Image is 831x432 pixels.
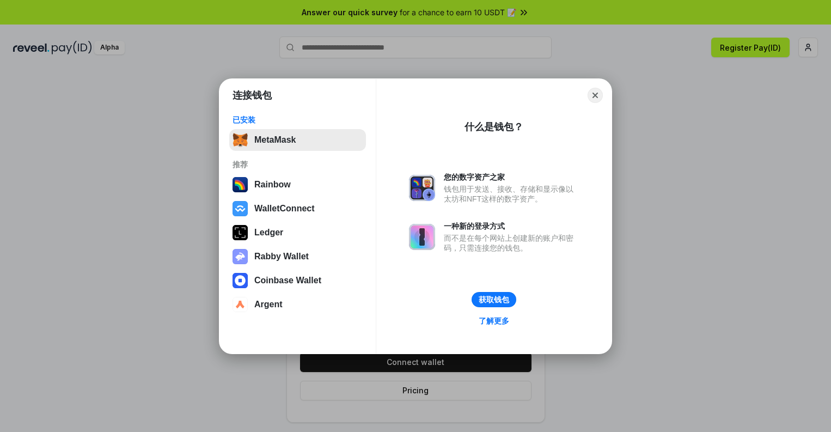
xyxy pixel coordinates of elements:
img: svg+xml,%3Csvg%20fill%3D%22none%22%20height%3D%2233%22%20viewBox%3D%220%200%2035%2033%22%20width%... [233,132,248,148]
div: 钱包用于发送、接收、存储和显示像以太坊和NFT这样的数字资产。 [444,184,579,204]
div: Argent [254,300,283,309]
button: Coinbase Wallet [229,270,366,291]
img: svg+xml,%3Csvg%20xmlns%3D%22http%3A%2F%2Fwww.w3.org%2F2000%2Fsvg%22%20fill%3D%22none%22%20viewBox... [409,175,435,201]
div: Rainbow [254,180,291,190]
button: 获取钱包 [472,292,516,307]
button: MetaMask [229,129,366,151]
div: WalletConnect [254,204,315,214]
img: svg+xml,%3Csvg%20width%3D%2228%22%20height%3D%2228%22%20viewBox%3D%220%200%2028%2028%22%20fill%3D... [233,273,248,288]
div: Coinbase Wallet [254,276,321,285]
button: Argent [229,294,366,315]
div: Rabby Wallet [254,252,309,261]
button: Rabby Wallet [229,246,366,267]
button: Close [588,88,603,103]
div: 您的数字资产之家 [444,172,579,182]
div: MetaMask [254,135,296,145]
div: 一种新的登录方式 [444,221,579,231]
div: 了解更多 [479,316,509,326]
button: WalletConnect [229,198,366,220]
img: svg+xml,%3Csvg%20width%3D%2228%22%20height%3D%2228%22%20viewBox%3D%220%200%2028%2028%22%20fill%3D... [233,201,248,216]
div: 已安装 [233,115,363,125]
img: svg+xml,%3Csvg%20xmlns%3D%22http%3A%2F%2Fwww.w3.org%2F2000%2Fsvg%22%20fill%3D%22none%22%20viewBox... [409,224,435,250]
button: Rainbow [229,174,366,196]
h1: 连接钱包 [233,89,272,102]
div: 获取钱包 [479,295,509,305]
button: Ledger [229,222,366,244]
div: 推荐 [233,160,363,169]
img: svg+xml,%3Csvg%20xmlns%3D%22http%3A%2F%2Fwww.w3.org%2F2000%2Fsvg%22%20width%3D%2228%22%20height%3... [233,225,248,240]
img: svg+xml,%3Csvg%20xmlns%3D%22http%3A%2F%2Fwww.w3.org%2F2000%2Fsvg%22%20fill%3D%22none%22%20viewBox... [233,249,248,264]
a: 了解更多 [472,314,516,328]
img: svg+xml,%3Csvg%20width%3D%22120%22%20height%3D%22120%22%20viewBox%3D%220%200%20120%20120%22%20fil... [233,177,248,192]
div: Ledger [254,228,283,238]
img: svg+xml,%3Csvg%20width%3D%2228%22%20height%3D%2228%22%20viewBox%3D%220%200%2028%2028%22%20fill%3D... [233,297,248,312]
div: 而不是在每个网站上创建新的账户和密码，只需连接您的钱包。 [444,233,579,253]
div: 什么是钱包？ [465,120,523,133]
